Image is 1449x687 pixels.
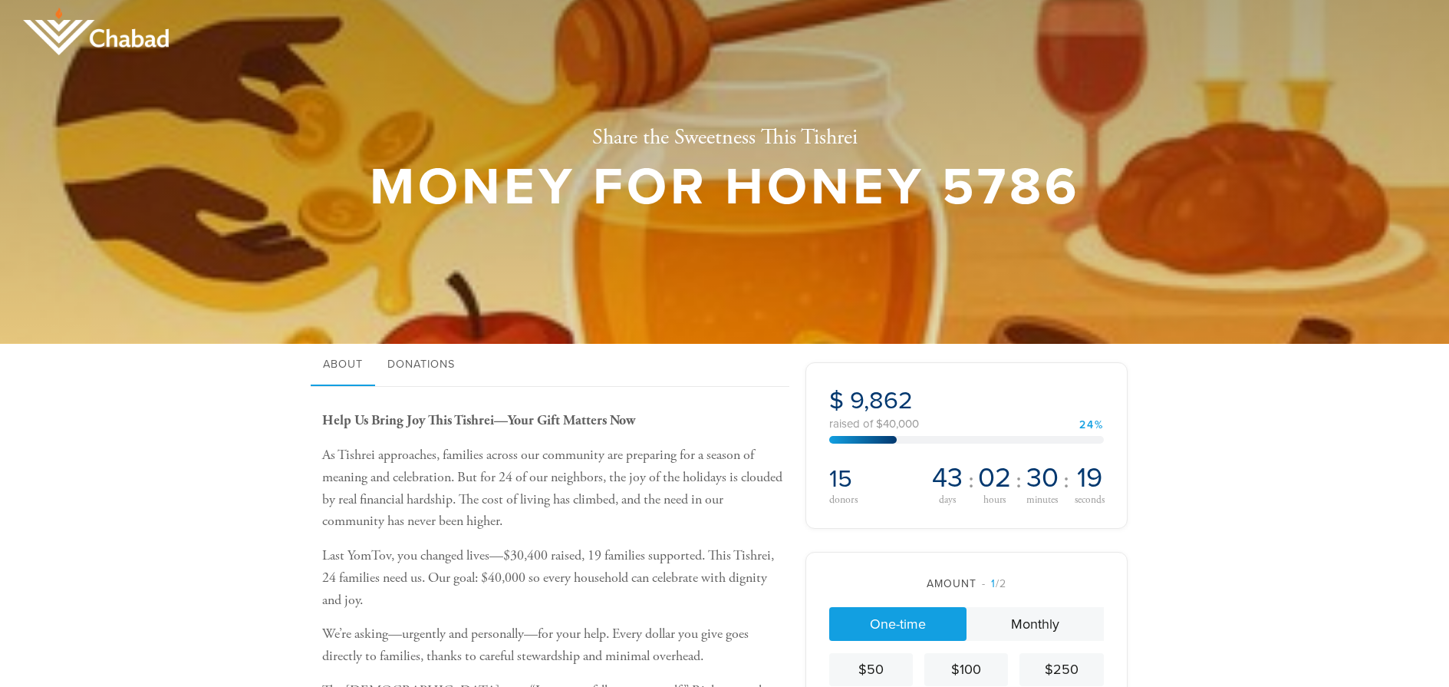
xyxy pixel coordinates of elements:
[982,577,1006,590] span: /2
[968,468,974,493] span: :
[835,659,907,680] div: $50
[1026,659,1097,680] div: $250
[1077,464,1102,492] span: 19
[322,545,782,611] p: Last YomTov, you changed lives—$30,400 raised, 19 families supported. This Tishrei, 24 families n...
[983,495,1006,506] span: hours
[829,386,844,415] span: $
[829,653,913,686] a: $50
[829,464,924,494] h2: 15
[829,418,1104,430] div: raised of $40,000
[1016,468,1022,493] span: :
[829,494,924,505] div: donors
[375,344,467,387] a: Donations
[939,495,956,506] span: days
[322,623,782,668] p: We’re asking—urgently and personally—for your help. Every dollar you give goes directly to famili...
[1079,420,1104,431] div: 24%
[1026,495,1058,506] span: minutes
[829,607,967,641] a: One-time
[23,8,169,55] img: logo_half.png
[311,344,375,387] a: About
[322,411,635,429] b: Help Us Bring Joy This Tishrei—Your Gift Matters Now
[1075,495,1105,506] span: seconds
[829,576,1104,592] div: Amount
[967,607,1104,641] a: Monthly
[978,464,1011,492] span: 02
[924,653,1008,686] a: $100
[370,163,1080,213] h1: Money for Honey 5786
[932,464,963,492] span: 43
[1019,653,1103,686] a: $250
[1063,468,1069,493] span: :
[322,444,782,533] p: As Tishrei approaches, families across our community are preparing for a season of meaning and ce...
[850,386,913,415] span: 9,862
[1026,464,1059,492] span: 30
[930,659,1002,680] div: $100
[370,125,1080,151] h2: Share the Sweetness This Tishrei
[991,577,996,590] span: 1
